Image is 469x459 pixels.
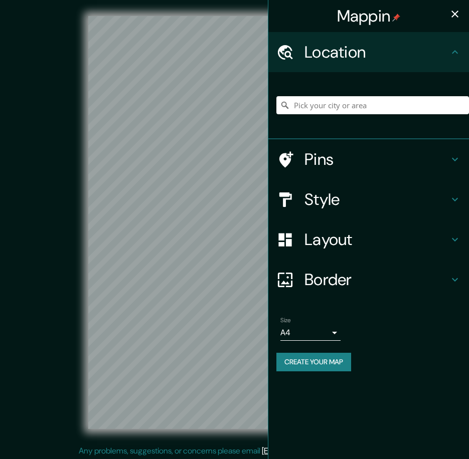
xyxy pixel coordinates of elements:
canvas: Map [88,16,381,429]
img: pin-icon.png [392,14,400,22]
h4: Pins [304,149,449,169]
h4: Border [304,270,449,290]
h4: Location [304,42,449,62]
h4: Style [304,189,449,209]
a: [EMAIL_ADDRESS][DOMAIN_NAME] [262,445,386,456]
div: Style [268,179,469,219]
div: Border [268,260,469,300]
h4: Layout [304,229,449,250]
button: Create your map [276,353,351,371]
div: Layout [268,219,469,260]
label: Size [280,316,291,325]
h4: Mappin [337,6,401,26]
div: Location [268,32,469,72]
div: Pins [268,139,469,179]
input: Pick your city or area [276,96,469,114]
p: Any problems, suggestions, or concerns please email . [79,445,387,457]
div: A4 [280,325,341,341]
